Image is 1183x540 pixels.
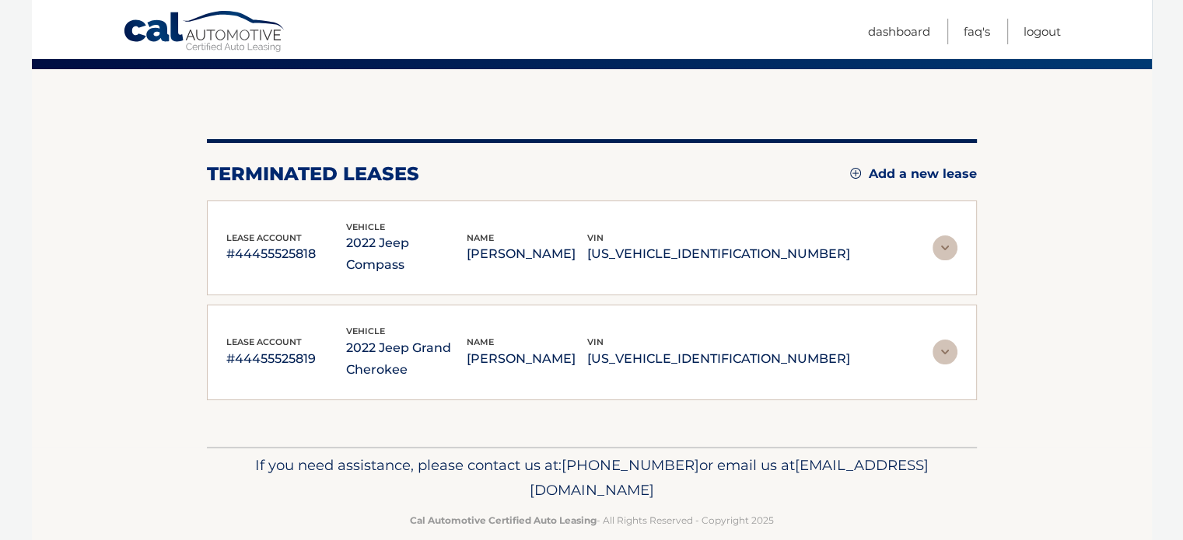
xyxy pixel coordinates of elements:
[346,326,385,336] span: vehicle
[217,512,967,528] p: - All Rights Reserved - Copyright 2025
[207,162,419,186] h2: terminated leases
[964,19,990,44] a: FAQ's
[467,232,494,243] span: name
[467,348,587,370] p: [PERSON_NAME]
[410,514,597,526] strong: Cal Automotive Certified Auto Leasing
[530,456,929,499] span: [EMAIL_ADDRESS][DOMAIN_NAME]
[1024,19,1061,44] a: Logout
[850,168,861,179] img: add.svg
[467,336,494,347] span: name
[467,243,587,265] p: [PERSON_NAME]
[587,232,604,243] span: vin
[587,348,850,370] p: [US_VEHICLE_IDENTIFICATION_NUMBER]
[226,243,347,265] p: #44455525818
[226,336,302,347] span: lease account
[868,19,930,44] a: Dashboard
[562,456,699,474] span: [PHONE_NUMBER]
[123,10,286,55] a: Cal Automotive
[346,232,467,276] p: 2022 Jeep Compass
[933,340,957,364] img: accordion-rest.svg
[850,166,977,182] a: Add a new lease
[217,453,967,503] p: If you need assistance, please contact us at: or email us at
[226,348,347,370] p: #44455525819
[346,221,385,232] span: vehicle
[933,235,957,260] img: accordion-rest.svg
[346,337,467,381] p: 2022 Jeep Grand Cherokee
[587,336,604,347] span: vin
[226,232,302,243] span: lease account
[587,243,850,265] p: [US_VEHICLE_IDENTIFICATION_NUMBER]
